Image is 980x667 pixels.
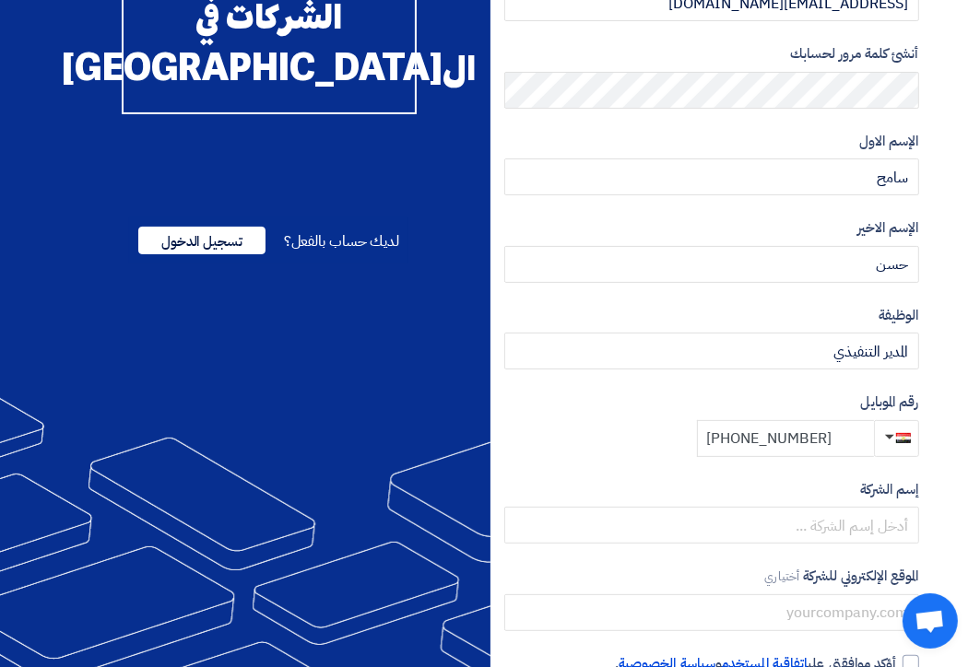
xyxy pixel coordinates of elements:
span: أختياري [765,568,800,585]
input: أدخل رقم الموبايل ... [697,420,874,457]
span: تسجيل الدخول [138,227,266,254]
input: أدخل الوظيفة ... [504,333,919,369]
label: الإسم الاول [504,131,919,152]
input: أدخل الإسم الاخير ... [504,246,919,283]
input: أدخل الإسم الاول ... [504,158,919,195]
label: الموقع الإلكتروني للشركة [504,566,919,587]
label: رقم الموبايل [504,392,919,413]
input: أدخل إسم الشركة ... [504,507,919,544]
a: تسجيل الدخول [138,230,266,252]
label: إسم الشركة [504,479,919,500]
div: Open chat [903,593,958,649]
label: أنشئ كلمة مرور لحسابك [504,43,919,64]
label: الإسم الاخير [504,217,919,239]
span: لديك حساب بالفعل؟ [284,230,399,252]
input: yourcompany.com [504,594,919,631]
label: الوظيفة [504,305,919,326]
